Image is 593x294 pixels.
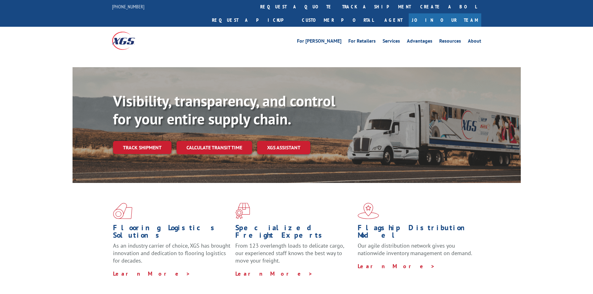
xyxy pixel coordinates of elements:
a: Join Our Team [409,13,481,27]
h1: Flooring Logistics Solutions [113,224,231,242]
img: xgs-icon-focused-on-flooring-red [235,203,250,219]
h1: Specialized Freight Experts [235,224,353,242]
a: Learn More > [358,263,435,270]
a: Advantages [407,39,432,45]
a: Resources [439,39,461,45]
a: XGS ASSISTANT [257,141,310,154]
span: Our agile distribution network gives you nationwide inventory management on demand. [358,242,472,257]
b: Visibility, transparency, and control for your entire supply chain. [113,91,335,128]
a: Learn More > [235,270,313,277]
a: For Retailers [348,39,376,45]
img: xgs-icon-flagship-distribution-model-red [358,203,379,219]
p: From 123 overlength loads to delicate cargo, our experienced staff knows the best way to move you... [235,242,353,270]
a: Request a pickup [207,13,297,27]
a: Agent [378,13,409,27]
a: For [PERSON_NAME] [297,39,341,45]
a: Learn More > [113,270,191,277]
h1: Flagship Distribution Model [358,224,475,242]
a: Track shipment [113,141,172,154]
img: xgs-icon-total-supply-chain-intelligence-red [113,203,132,219]
a: Services [383,39,400,45]
a: Customer Portal [297,13,378,27]
span: As an industry carrier of choice, XGS has brought innovation and dedication to flooring logistics... [113,242,230,264]
a: [PHONE_NUMBER] [112,3,144,10]
a: Calculate transit time [176,141,252,154]
a: About [468,39,481,45]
